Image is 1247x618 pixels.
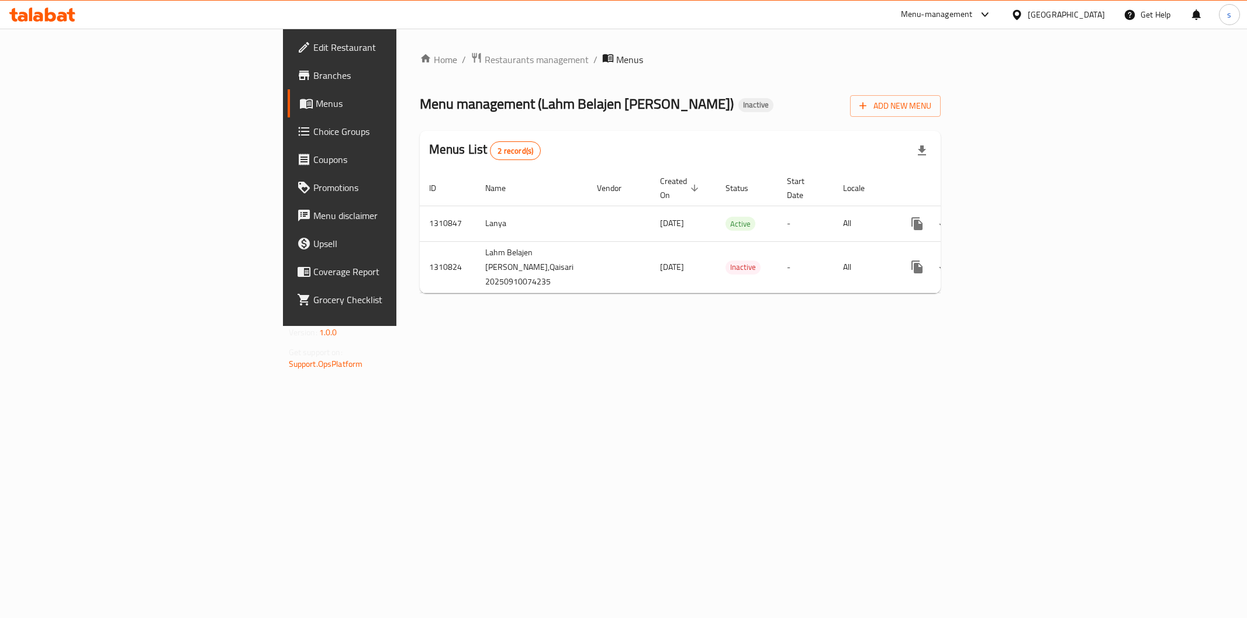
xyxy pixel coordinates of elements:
button: more [903,253,931,281]
span: Status [726,181,764,195]
td: All [834,241,894,293]
a: Upsell [288,230,491,258]
span: Choice Groups [313,124,482,138]
button: more [903,210,931,238]
span: 1.0.0 [319,325,337,340]
a: Edit Restaurant [288,33,491,61]
div: Inactive [726,261,761,275]
a: Menu disclaimer [288,202,491,230]
a: Promotions [288,173,491,202]
span: Coupons [313,152,482,166]
a: Grocery Checklist [288,286,491,314]
div: Export file [908,137,936,165]
span: Locale [843,181,880,195]
a: Menus [288,89,491,117]
span: Grocery Checklist [313,293,482,307]
td: All [834,206,894,241]
span: Menus [616,53,643,67]
span: Branches [313,68,482,82]
span: Active [726,217,755,231]
table: enhanced table [420,171,1025,293]
span: Inactive [726,261,761,274]
span: Upsell [313,237,482,251]
span: Coverage Report [313,265,482,279]
li: / [593,53,597,67]
span: Start Date [787,174,820,202]
span: 2 record(s) [490,145,540,157]
a: Restaurants management [471,52,589,67]
span: Promotions [313,180,482,195]
span: Menus [316,96,482,110]
span: [DATE] [660,216,684,231]
span: Name [485,181,521,195]
button: Add New Menu [850,95,941,117]
span: Menu management ( Lahm Belajen [PERSON_NAME] ) [420,91,734,117]
span: s [1227,8,1231,21]
h2: Menus List [429,141,541,160]
span: Edit Restaurant [313,40,482,54]
span: Vendor [597,181,637,195]
th: Actions [894,171,1025,206]
td: - [778,206,834,241]
a: Coverage Report [288,258,491,286]
div: [GEOGRAPHIC_DATA] [1028,8,1105,21]
a: Support.OpsPlatform [289,356,363,372]
td: Lanya [476,206,588,241]
span: ID [429,181,451,195]
nav: breadcrumb [420,52,941,67]
button: Change Status [931,253,959,281]
td: Lahm Belajen [PERSON_NAME],Qaisari 20250910074235 [476,241,588,293]
span: Restaurants management [485,53,589,67]
a: Coupons [288,145,491,173]
div: Total records count [490,141,541,160]
span: Inactive [738,100,773,110]
td: - [778,241,834,293]
span: Add New Menu [859,99,931,113]
span: [DATE] [660,259,684,275]
span: Menu disclaimer [313,209,482,223]
button: Change Status [931,210,959,238]
span: Created On [660,174,702,202]
a: Choice Groups [288,117,491,145]
a: Branches [288,61,491,89]
div: Menu-management [901,8,973,22]
span: Get support on: [289,345,343,360]
span: Version: [289,325,317,340]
